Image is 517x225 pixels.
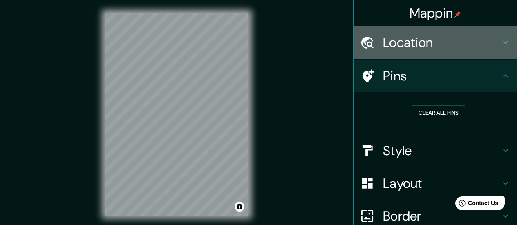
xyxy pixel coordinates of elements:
[454,11,461,18] img: pin-icon.png
[383,175,501,192] h4: Layout
[383,68,501,84] h4: Pins
[383,34,501,51] h4: Location
[235,202,244,212] button: Toggle attribution
[410,5,461,21] h4: Mappin
[105,13,248,216] canvas: Map
[444,193,508,216] iframe: Help widget launcher
[354,134,517,167] div: Style
[354,60,517,92] div: Pins
[412,105,465,120] button: Clear all pins
[383,208,501,224] h4: Border
[354,167,517,200] div: Layout
[354,26,517,59] div: Location
[383,143,501,159] h4: Style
